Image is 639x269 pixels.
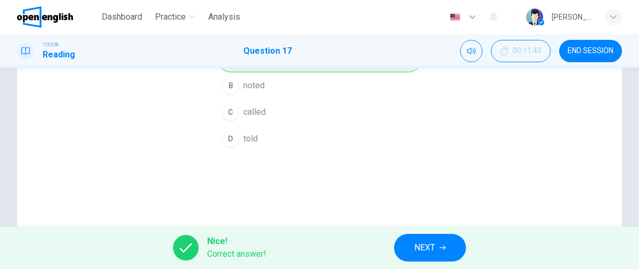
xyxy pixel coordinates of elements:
button: Analysis [204,7,244,27]
img: OpenEnglish logo [17,6,73,28]
span: 00:11:43 [513,47,542,55]
span: Practice [155,11,186,23]
span: Correct answer! [207,248,266,260]
a: OpenEnglish logo [17,6,97,28]
div: Hide [491,40,551,62]
span: Dashboard [102,11,142,23]
h1: Question 17 [243,45,292,57]
h1: Reading [43,48,75,61]
button: 00:11:43 [491,40,551,62]
div: [PERSON_NAME] [552,11,592,23]
button: Practice [151,7,200,27]
button: Dashboard [97,7,146,27]
img: en [448,13,462,21]
span: TOEIC® [43,41,59,48]
button: NEXT [394,234,466,262]
span: Analysis [208,11,240,23]
img: Profile picture [526,9,543,26]
span: NEXT [414,240,435,255]
button: END SESSION [559,40,622,62]
div: Mute [460,40,482,62]
span: END SESSION [568,47,613,55]
span: Nice! [207,235,266,248]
